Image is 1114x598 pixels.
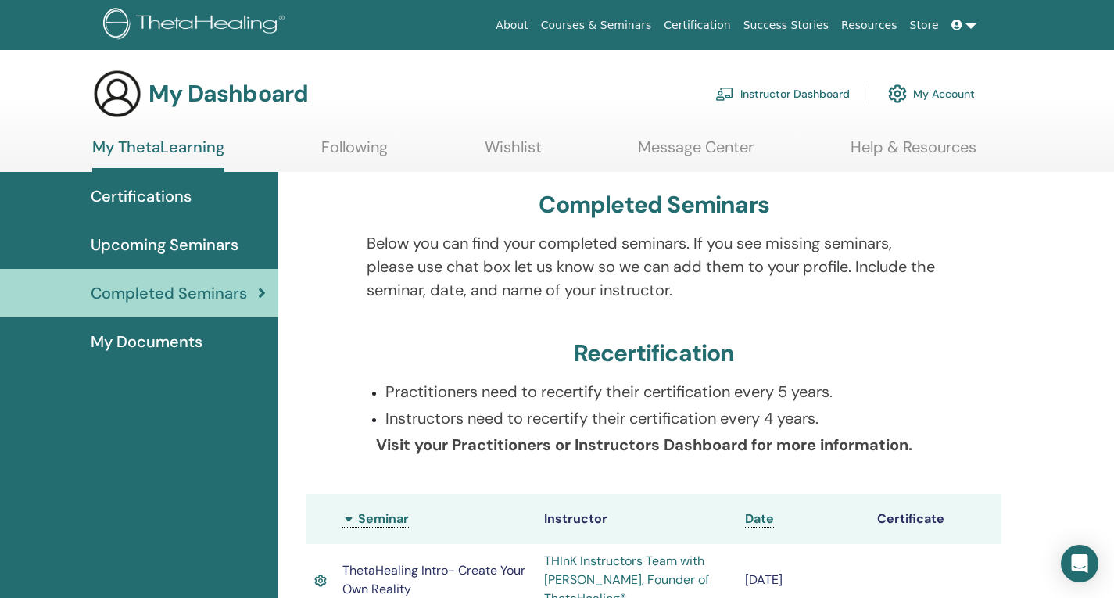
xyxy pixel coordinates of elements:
[367,231,942,302] p: Below you can find your completed seminars. If you see missing seminars, please use chat box let ...
[869,494,1001,544] th: Certificate
[385,380,942,403] p: Practitioners need to recertify their certification every 5 years.
[489,11,534,40] a: About
[715,87,734,101] img: chalkboard-teacher.svg
[851,138,976,168] a: Help & Resources
[536,494,738,544] th: Instructor
[745,510,774,528] a: Date
[904,11,945,40] a: Store
[342,562,525,597] span: ThetaHealing Intro- Create Your Own Reality
[485,138,542,168] a: Wishlist
[535,11,658,40] a: Courses & Seminars
[91,184,192,208] span: Certifications
[888,77,975,111] a: My Account
[574,339,735,367] h3: Recertification
[92,138,224,172] a: My ThetaLearning
[715,77,850,111] a: Instructor Dashboard
[835,11,904,40] a: Resources
[314,572,327,589] img: Active Certificate
[103,8,290,43] img: logo.png
[376,435,912,455] b: Visit your Practitioners or Instructors Dashboard for more information.
[91,330,202,353] span: My Documents
[321,138,388,168] a: Following
[745,510,774,527] span: Date
[91,233,238,256] span: Upcoming Seminars
[657,11,736,40] a: Certification
[1061,545,1098,582] div: Open Intercom Messenger
[737,11,835,40] a: Success Stories
[888,81,907,107] img: cog.svg
[638,138,754,168] a: Message Center
[92,69,142,119] img: generic-user-icon.jpg
[385,406,942,430] p: Instructors need to recertify their certification every 4 years.
[91,281,247,305] span: Completed Seminars
[539,191,769,219] h3: Completed Seminars
[149,80,308,108] h3: My Dashboard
